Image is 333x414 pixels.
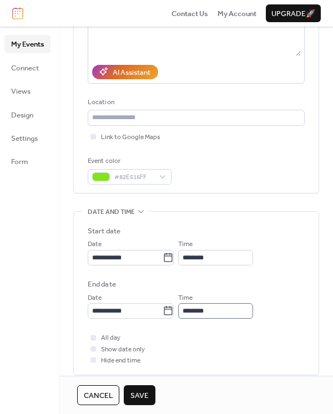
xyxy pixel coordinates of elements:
[101,355,140,366] span: Hide end time
[4,59,51,76] a: Connect
[88,239,102,250] span: Date
[84,390,113,401] span: Cancel
[4,129,51,147] a: Settings
[88,293,102,304] span: Date
[88,226,120,237] div: Start date
[11,110,33,121] span: Design
[11,63,39,74] span: Connect
[88,156,169,167] div: Event color
[11,39,44,50] span: My Events
[178,293,193,304] span: Time
[77,385,119,405] button: Cancel
[92,65,158,79] button: AI Assistant
[218,8,256,19] a: My Account
[114,172,154,183] span: #82E516FF
[11,156,28,167] span: Form
[101,132,160,143] span: Link to Google Maps
[4,106,51,124] a: Design
[113,67,150,78] div: AI Assistant
[271,8,315,19] span: Upgrade 🚀
[101,333,120,344] span: All day
[178,239,193,250] span: Time
[171,8,208,19] a: Contact Us
[130,390,149,401] span: Save
[12,7,23,19] img: logo
[11,133,38,144] span: Settings
[124,385,155,405] button: Save
[4,152,51,170] a: Form
[4,82,51,100] a: Views
[88,279,116,290] div: End date
[266,4,321,22] button: Upgrade🚀
[11,86,31,97] span: Views
[88,97,302,108] div: Location
[4,35,51,53] a: My Events
[88,207,135,218] span: Date and time
[101,344,145,355] span: Show date only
